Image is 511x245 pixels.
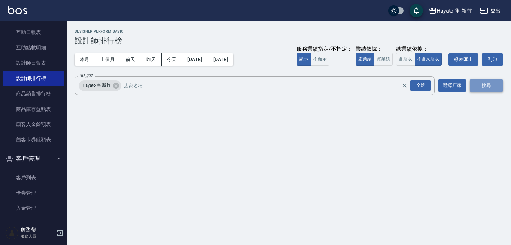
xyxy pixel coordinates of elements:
[122,80,413,91] input: 店家名稱
[20,227,54,233] h5: 詹盈瑩
[356,53,374,66] button: 虛業績
[162,53,182,66] button: 今天
[396,46,445,53] div: 總業績依據：
[208,53,233,66] button: [DATE]
[75,53,95,66] button: 本月
[182,53,208,66] button: [DATE]
[426,4,475,18] button: Hayato 隼 新竹
[20,233,54,239] p: 服務人員
[3,132,64,147] a: 顧客卡券餘額表
[356,46,393,53] div: 業績依據：
[3,40,64,55] a: 互助點數明細
[75,36,503,45] h3: 設計師排行榜
[438,79,466,92] button: 選擇店家
[3,102,64,117] a: 商品庫存盤點表
[3,71,64,86] a: 設計師排行榜
[297,53,311,66] button: 顯示
[3,150,64,167] button: 客戶管理
[410,4,423,17] button: save
[410,80,431,91] div: 全選
[120,53,141,66] button: 前天
[95,53,120,66] button: 上個月
[79,80,121,91] div: Hayato 隼 新竹
[400,81,409,90] button: Clear
[448,53,478,66] button: 報表匯出
[396,53,415,66] button: 含店販
[3,117,64,132] a: 顧客入金餘額表
[5,226,19,240] img: Person
[79,73,93,78] label: 加入店家
[3,219,64,236] button: 商品管理
[75,29,503,34] h2: Designer Perform Basic
[141,53,162,66] button: 昨天
[8,6,27,14] img: Logo
[437,7,472,15] div: Hayato 隼 新竹
[3,55,64,71] a: 設計師日報表
[477,5,503,17] button: 登出
[374,53,393,66] button: 實業績
[79,82,114,89] span: Hayato 隼 新竹
[3,170,64,185] a: 客戶列表
[3,201,64,216] a: 入金管理
[311,53,329,66] button: 不顯示
[409,79,432,92] button: Open
[470,79,503,92] button: 搜尋
[3,86,64,101] a: 商品銷售排行榜
[415,53,442,66] button: 不含入店販
[482,53,503,66] button: 列印
[3,185,64,201] a: 卡券管理
[3,25,64,40] a: 互助日報表
[297,46,352,53] div: 服務業績指定/不指定：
